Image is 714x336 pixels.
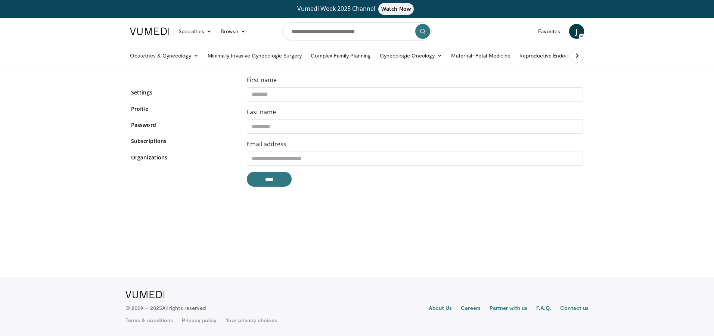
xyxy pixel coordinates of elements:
img: VuMedi Logo [125,291,165,298]
a: Gynecologic Oncology [375,48,447,63]
a: Vumedi Week 2025 ChannelWatch Now [131,3,583,15]
a: J [569,24,584,39]
label: Email address [247,140,286,149]
a: Terms & conditions [125,317,173,324]
p: © 2009 – 2025 [125,304,206,312]
a: Organizations [131,153,236,161]
input: Search topics, interventions [282,22,432,40]
a: Specialties [174,24,216,39]
img: VuMedi Logo [130,28,170,35]
a: Your privacy choices [226,317,277,324]
a: Careers [461,304,481,313]
a: Minimally Invasive Gynecologic Surgery [203,48,307,63]
a: Privacy policy [182,317,217,324]
a: Contact us [560,304,589,313]
a: Browse [216,24,251,39]
a: Subscriptions [131,137,236,145]
a: Partner with us [490,304,527,313]
label: Last name [247,108,276,116]
a: About Us [429,304,452,313]
label: First name [247,75,277,84]
span: Watch Now [378,3,414,15]
a: Password [131,121,236,129]
span: All rights reserved [162,305,206,311]
a: Settings [131,88,236,96]
a: Obstetrics & Gynecology [125,48,203,63]
a: Maternal–Fetal Medicine [447,48,515,63]
a: Complex Family Planning [306,48,375,63]
a: F.A.Q. [536,304,551,313]
a: Reproductive Endocrinology & [MEDICAL_DATA] [515,48,640,63]
a: Favorites [534,24,565,39]
a: Profile [131,105,236,113]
